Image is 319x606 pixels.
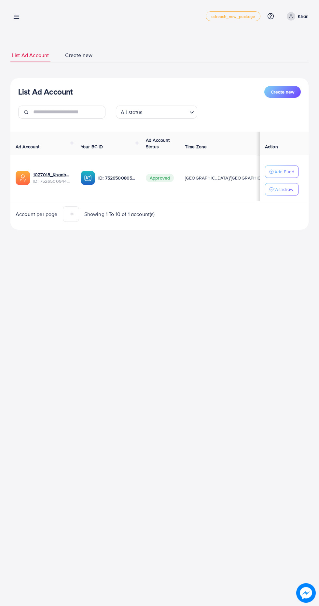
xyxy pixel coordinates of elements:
[16,171,30,185] img: ic-ads-acc.e4c84228.svg
[274,168,294,176] p: Add Fund
[81,143,103,150] span: Your BC ID
[119,108,144,117] span: All status
[264,86,301,98] button: Create new
[33,171,70,178] a: 1027018_Khanbhia_1752400071646
[211,14,255,19] span: adreach_new_package
[18,87,73,96] h3: List Ad Account
[16,210,58,218] span: Account per page
[265,143,278,150] span: Action
[274,185,293,193] p: Withdraw
[33,171,70,185] div: <span class='underline'>1027018_Khanbhia_1752400071646</span></br>7526500944935256080
[116,106,197,119] div: Search for option
[81,171,95,185] img: ic-ba-acc.ded83a64.svg
[65,51,92,59] span: Create new
[284,12,309,21] a: Khan
[265,166,298,178] button: Add Fund
[146,174,174,182] span: Approved
[271,89,294,95] span: Create new
[98,174,135,182] p: ID: 7526500805902909457
[146,137,170,150] span: Ad Account Status
[298,12,309,20] p: Khan
[265,183,298,195] button: Withdraw
[206,11,260,21] a: adreach_new_package
[185,143,207,150] span: Time Zone
[33,178,70,184] span: ID: 7526500944935256080
[185,175,275,181] span: [GEOGRAPHIC_DATA]/[GEOGRAPHIC_DATA]
[298,585,314,601] img: image
[84,210,155,218] span: Showing 1 To 10 of 1 account(s)
[16,143,40,150] span: Ad Account
[145,106,187,117] input: Search for option
[12,51,49,59] span: List Ad Account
